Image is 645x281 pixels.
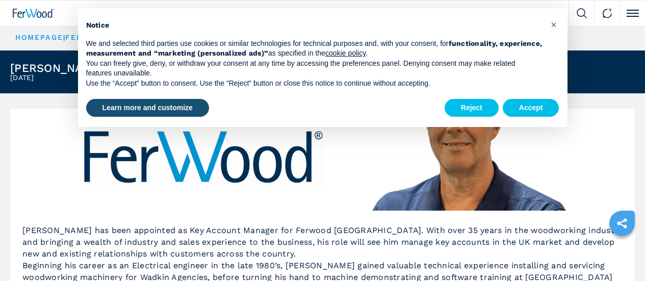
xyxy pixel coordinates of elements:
[609,211,635,236] a: sharethis
[10,63,459,74] h1: [PERSON_NAME] Joins Ferwood [GEOGRAPHIC_DATA] As Key Accounts Manager
[325,49,366,57] a: cookie policy
[65,33,158,41] a: ferwood magazine
[86,20,543,31] h2: Notice
[63,34,65,41] span: |
[602,235,637,273] iframe: Chat
[602,8,612,18] img: Contact us
[445,99,499,117] button: Reject
[86,99,209,117] button: Learn more and customize
[13,9,55,18] img: Ferwood
[86,79,543,89] p: Use the “Accept” button to consent. Use the “Reject” button or close this notice to continue with...
[86,59,543,79] p: You can freely give, deny, or withdraw your consent at any time by accessing the preferences pane...
[620,1,645,26] button: Click to toggle menu
[15,33,63,41] a: HOMEPAGE
[546,16,562,33] button: Close this notice
[551,18,557,31] span: ×
[577,8,587,18] img: Search
[86,39,543,59] p: We and selected third parties use cookies or similar technologies for technical purposes and, wit...
[19,109,626,211] img: Matt Long Joins Ferwood UK As Key Accounts Manager
[22,224,623,260] p: [PERSON_NAME] has been appointed as Key Account Manager for Ferwood [GEOGRAPHIC_DATA]. With over ...
[86,39,543,58] strong: functionality, experience, measurement and “marketing (personalized ads)”
[10,74,459,81] h2: [DATE]
[503,99,559,117] button: Accept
